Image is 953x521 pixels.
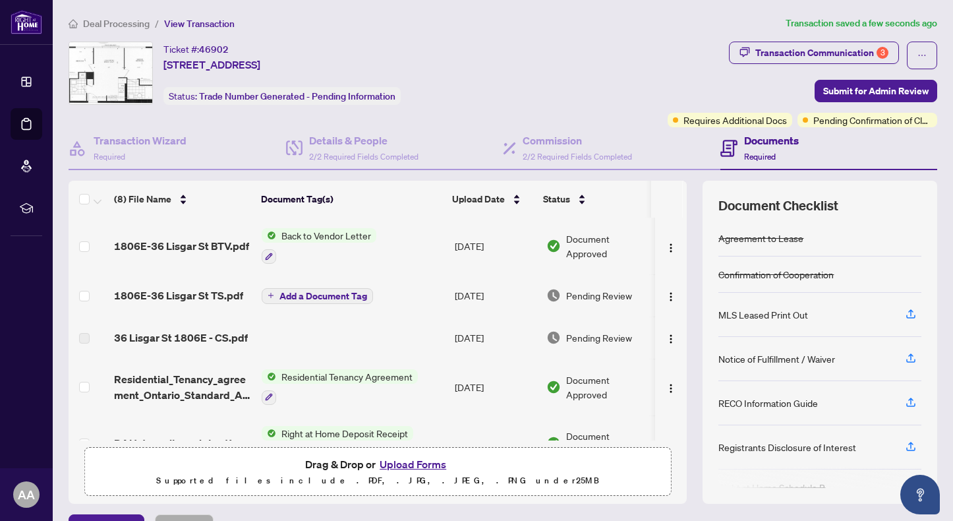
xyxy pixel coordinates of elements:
span: Drag & Drop orUpload FormsSupported files include .PDF, .JPG, .JPEG, .PNG under25MB [85,448,670,497]
button: Add a Document Tag [262,288,373,304]
span: Requires Additional Docs [683,113,787,127]
h4: Transaction Wizard [94,133,187,148]
span: Pending Confirmation of Closing [813,113,932,127]
span: Document Approved [566,373,650,402]
span: Back to Vendor Letter [276,228,376,243]
span: (8) File Name [114,192,171,206]
span: Right at Home Deposit Receipt [276,426,413,441]
img: Logo [666,383,676,394]
img: Document Status [546,380,561,394]
button: Open asap [900,475,940,514]
span: Residential_Tenancy_agreement_Ontario_Standard_April_2018_printed.pdf [114,371,251,403]
button: Logo [660,433,681,454]
span: Submit for Admin Review [823,80,929,102]
img: IMG-C12289704_1.jpg [69,42,152,104]
div: Status: [163,87,401,105]
th: Document Tag(s) [256,181,447,218]
div: Transaction Communication [755,42,888,63]
span: 36 Lisgar St 1806E - CS.pdf [114,330,248,346]
h4: Commission [523,133,632,148]
img: Status Icon [262,426,276,441]
span: Trade Number Generated - Pending Information [199,90,395,102]
span: Required [94,152,125,162]
span: plus [268,292,274,299]
img: Logo [666,440,676,450]
span: RAH deposit receipt.pdf [114,435,231,451]
th: (8) File Name [109,181,256,218]
button: Add a Document Tag [262,287,373,304]
div: Registrants Disclosure of Interest [718,440,856,454]
div: RECO Information Guide [718,396,818,410]
img: Logo [666,291,676,302]
div: 3 [877,47,888,59]
span: Document Approved [566,231,650,260]
h4: Documents [744,133,799,148]
span: Document Checklist [718,197,838,215]
span: View Transaction [164,18,235,30]
div: Agreement to Lease [718,231,803,245]
button: Submit for Admin Review [815,80,937,102]
span: home [69,19,78,28]
button: Transaction Communication3 [729,42,899,64]
span: 1806E-36 Lisgar St TS.pdf [114,288,243,303]
span: Deal Processing [83,18,150,30]
span: Add a Document Tag [279,291,367,301]
article: Transaction saved a few seconds ago [786,16,937,31]
span: Pending Review [566,288,632,303]
th: Status [538,181,651,218]
img: Status Icon [262,228,276,243]
h4: Details & People [309,133,419,148]
p: Supported files include .PDF, .JPG, .JPEG, .PNG under 25 MB [93,473,662,489]
img: Logo [666,243,676,253]
td: [DATE] [449,317,540,359]
img: Document Status [546,436,561,450]
button: Upload Forms [376,456,450,473]
button: Logo [660,285,681,306]
button: Status IconRight at Home Deposit Receipt [262,426,413,462]
th: Upload Date [447,181,538,218]
span: Required [744,152,776,162]
span: 2/2 Required Fields Completed [309,152,419,162]
span: Residential Tenancy Agreement [276,369,418,384]
span: 1806E-36 Lisgar St BTV.pdf [114,238,249,254]
span: Pending Review [566,330,632,345]
img: Document Status [546,239,561,253]
button: Logo [660,377,681,398]
li: / [155,16,159,31]
button: Logo [660,327,681,348]
span: Drag & Drop or [305,456,450,473]
button: Logo [660,235,681,257]
div: MLS Leased Print Out [718,307,808,322]
span: 46902 [199,44,229,55]
td: [DATE] [449,218,540,274]
img: logo [11,10,42,34]
span: Upload Date [452,192,505,206]
td: [DATE] [449,274,540,317]
img: Logo [666,334,676,344]
td: [DATE] [449,415,540,472]
span: Document Approved [566,429,650,458]
span: [STREET_ADDRESS] [163,57,260,73]
div: Ticket #: [163,42,229,57]
button: Status IconResidential Tenancy Agreement [262,369,418,405]
img: Status Icon [262,369,276,384]
div: Confirmation of Cooperation [718,267,834,282]
span: AA [18,485,35,504]
span: Status [543,192,570,206]
img: Document Status [546,330,561,345]
span: 2/2 Required Fields Completed [523,152,632,162]
img: Document Status [546,288,561,303]
div: Notice of Fulfillment / Waiver [718,352,835,366]
td: [DATE] [449,359,540,415]
span: ellipsis [917,51,927,60]
button: Status IconBack to Vendor Letter [262,228,376,264]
